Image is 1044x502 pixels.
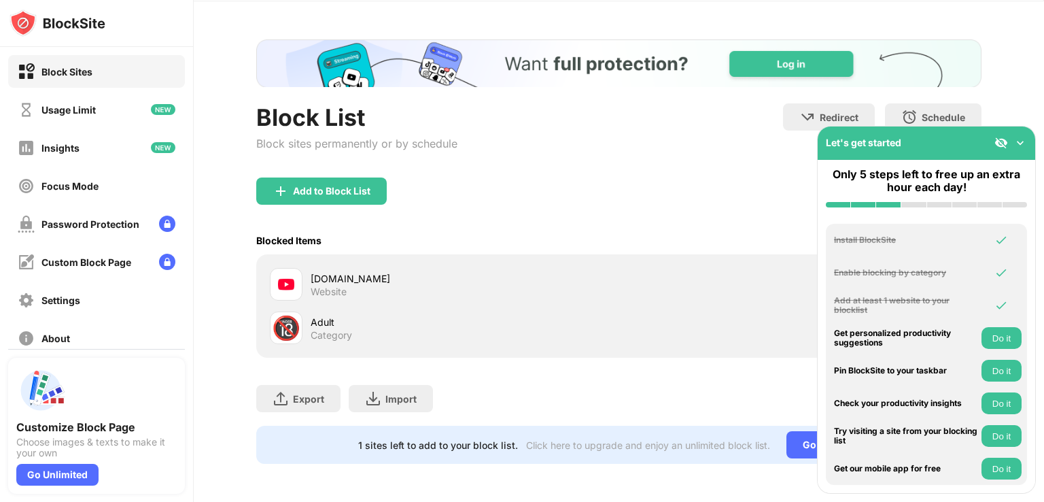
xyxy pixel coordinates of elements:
img: focus-off.svg [18,178,35,195]
img: insights-off.svg [18,139,35,156]
div: Website [311,286,347,298]
img: eye-not-visible.svg [994,136,1008,150]
img: password-protection-off.svg [18,216,35,233]
img: new-icon.svg [151,104,175,115]
div: Enable blocking by category [834,268,978,278]
img: about-off.svg [18,330,35,347]
div: Add to Block List [293,186,370,197]
img: settings-off.svg [18,292,35,309]
button: Do it [981,392,1022,414]
div: Import [385,393,417,405]
div: Check your productivity insights [834,399,978,408]
img: block-on.svg [18,63,35,80]
img: lock-menu.svg [159,254,175,270]
img: customize-block-page-off.svg [18,254,35,271]
img: omni-check.svg [994,233,1008,247]
div: About [41,333,70,344]
button: Do it [981,425,1022,447]
div: Settings [41,295,80,306]
div: Insights [41,142,80,154]
div: Blocked Items [256,235,321,246]
div: Export [293,393,324,405]
div: Let's get started [826,137,901,148]
div: Go Unlimited [16,464,99,486]
div: Install BlockSite [834,235,978,245]
img: push-custom-page.svg [16,366,65,415]
img: logo-blocksite.svg [10,10,105,37]
div: Schedule [922,112,965,123]
div: [DOMAIN_NAME] [311,271,619,286]
div: 1 sites left to add to your block list. [358,439,518,451]
div: Get personalized productivity suggestions [834,329,978,348]
iframe: Banner [256,39,981,87]
div: Focus Mode [41,180,99,192]
button: Do it [981,360,1022,382]
img: omni-check.svg [994,299,1008,312]
div: Go Unlimited [786,431,880,458]
div: Adult [311,315,619,329]
div: Block Sites [41,66,92,78]
img: lock-menu.svg [159,216,175,232]
div: Category [311,329,352,341]
div: Pin BlockSite to your taskbar [834,366,978,375]
div: 🔞 [272,314,300,342]
img: omni-setup-toggle.svg [1013,136,1027,150]
div: Block List [256,103,457,131]
div: Usage Limit [41,104,96,116]
div: Redirect [820,112,858,123]
div: Add at least 1 website to your blocklist [834,296,978,316]
div: Click here to upgrade and enjoy an unlimited block list. [526,439,770,451]
button: Do it [981,458,1022,480]
div: Try visiting a site from your blocking list [834,426,978,446]
img: favicons [278,276,294,292]
img: new-icon.svg [151,142,175,153]
div: Get our mobile app for free [834,464,978,473]
div: Customize Block Page [16,420,177,434]
img: omni-check.svg [994,266,1008,280]
button: Do it [981,327,1022,349]
div: Only 5 steps left to free up an extra hour each day! [826,168,1027,194]
div: Choose images & texts to make it your own [16,437,177,458]
img: time-usage-off.svg [18,101,35,118]
div: Custom Block Page [41,256,131,268]
div: Password Protection [41,218,139,230]
div: Block sites permanently or by schedule [256,137,457,150]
